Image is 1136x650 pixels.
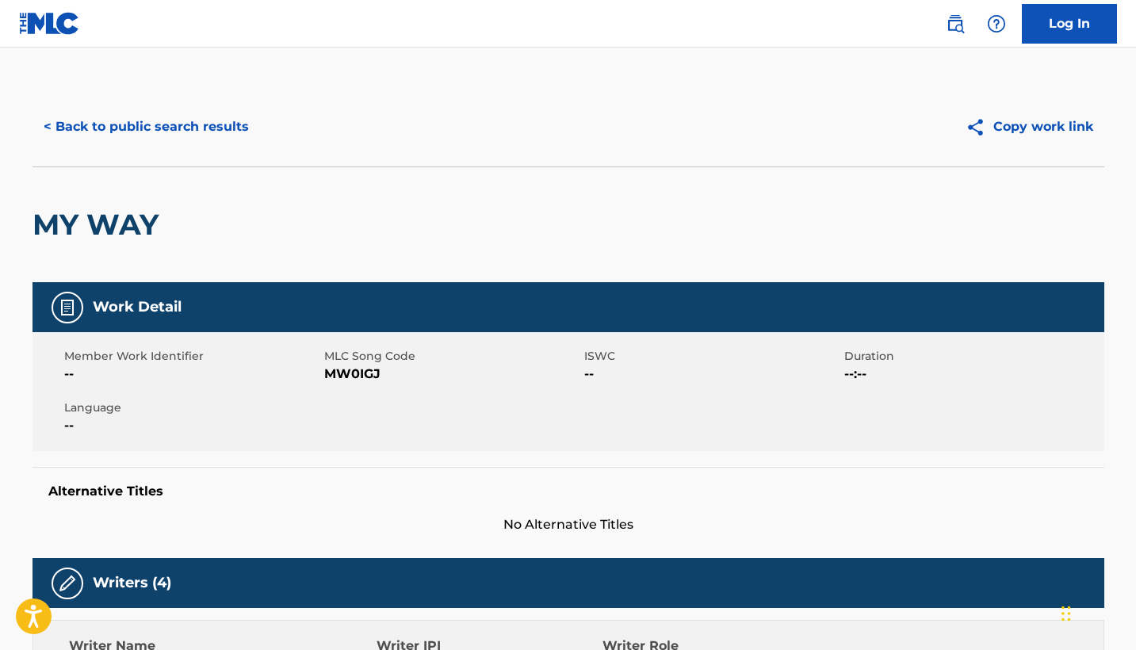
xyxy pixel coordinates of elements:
[33,207,166,243] h2: MY WAY
[946,14,965,33] img: search
[1022,4,1117,44] a: Log In
[939,8,971,40] a: Public Search
[93,574,171,592] h5: Writers (4)
[64,348,320,365] span: Member Work Identifier
[324,348,580,365] span: MLC Song Code
[1057,574,1136,650] iframe: Chat Widget
[93,298,182,316] h5: Work Detail
[58,574,77,593] img: Writers
[584,348,840,365] span: ISWC
[844,365,1100,384] span: --:--
[33,107,260,147] button: < Back to public search results
[48,484,1088,499] h5: Alternative Titles
[954,107,1104,147] button: Copy work link
[1061,590,1071,637] div: Drag
[64,400,320,416] span: Language
[584,365,840,384] span: --
[33,515,1104,534] span: No Alternative Titles
[844,348,1100,365] span: Duration
[64,416,320,435] span: --
[324,365,580,384] span: MW0IGJ
[64,365,320,384] span: --
[58,298,77,317] img: Work Detail
[966,117,993,137] img: Copy work link
[19,12,80,35] img: MLC Logo
[981,8,1012,40] div: Help
[987,14,1006,33] img: help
